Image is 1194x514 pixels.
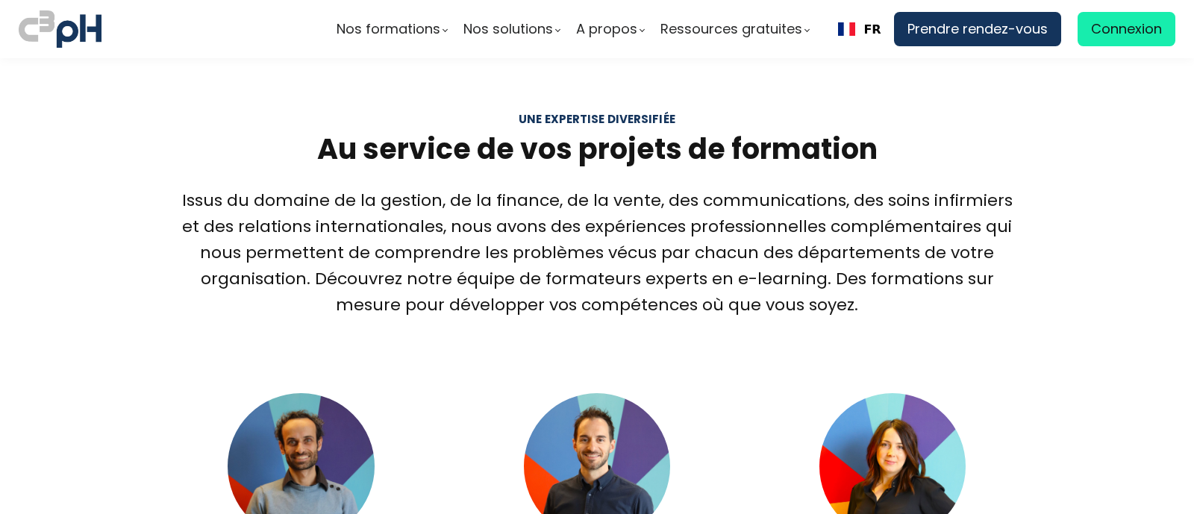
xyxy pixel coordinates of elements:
span: Connexion [1091,18,1162,40]
img: Français flag [838,22,855,36]
span: Ressources gratuites [660,18,802,40]
h2: Au service de vos projets de formation [179,130,1015,168]
a: FR [838,22,881,37]
span: Nos formations [337,18,440,40]
span: Prendre rendez-vous [907,18,1048,40]
span: Nos solutions [463,18,553,40]
a: Connexion [1078,12,1175,46]
span: A propos [576,18,637,40]
div: Une expertise diversifiée [179,110,1015,128]
div: Language selected: Français [825,12,894,46]
div: Issus du domaine de la gestion, de la finance, de la vente, des communications, des soins infirmi... [179,187,1015,319]
a: Prendre rendez-vous [894,12,1061,46]
div: Language Switcher [825,12,894,46]
img: logo C3PH [19,7,101,51]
